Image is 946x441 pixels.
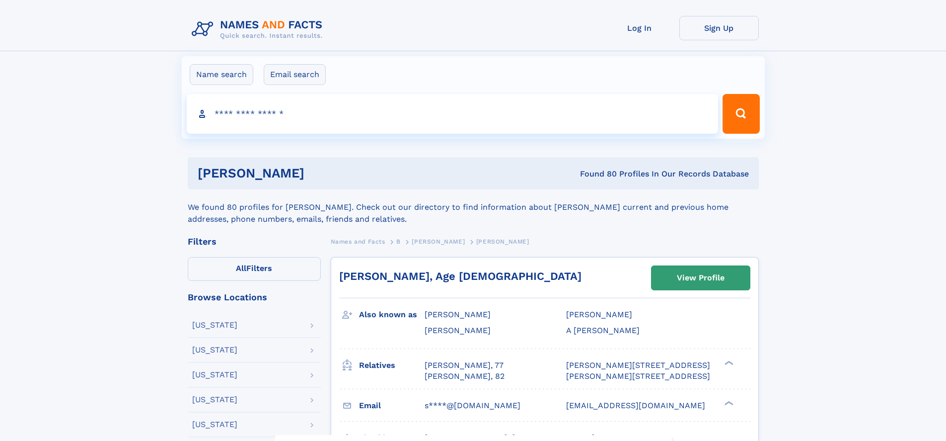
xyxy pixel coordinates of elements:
[192,321,237,329] div: [US_STATE]
[188,293,321,302] div: Browse Locations
[722,400,734,406] div: ❯
[425,310,491,319] span: [PERSON_NAME]
[679,16,759,40] a: Sign Up
[722,359,734,366] div: ❯
[264,64,326,85] label: Email search
[566,310,632,319] span: [PERSON_NAME]
[412,235,465,248] a: [PERSON_NAME]
[236,264,246,273] span: All
[396,238,401,245] span: B
[723,94,759,134] button: Search Button
[187,94,719,134] input: search input
[192,396,237,404] div: [US_STATE]
[192,371,237,379] div: [US_STATE]
[359,397,425,414] h3: Email
[192,421,237,429] div: [US_STATE]
[359,306,425,323] h3: Also known as
[339,270,582,282] a: [PERSON_NAME], Age [DEMOGRAPHIC_DATA]
[190,64,253,85] label: Name search
[566,326,640,335] span: A [PERSON_NAME]
[476,238,529,245] span: [PERSON_NAME]
[198,167,442,179] h1: [PERSON_NAME]
[652,266,750,290] a: View Profile
[396,235,401,248] a: B
[442,169,749,179] div: Found 80 Profiles In Our Records Database
[425,360,504,371] a: [PERSON_NAME], 77
[188,189,759,225] div: We found 80 profiles for [PERSON_NAME]. Check out our directory to find information about [PERSON...
[566,401,705,410] span: [EMAIL_ADDRESS][DOMAIN_NAME]
[677,266,725,289] div: View Profile
[600,16,679,40] a: Log In
[188,237,321,246] div: Filters
[566,371,710,382] a: [PERSON_NAME][STREET_ADDRESS]
[359,357,425,374] h3: Relatives
[425,371,505,382] a: [PERSON_NAME], 82
[188,16,331,43] img: Logo Names and Facts
[566,360,710,371] a: [PERSON_NAME][STREET_ADDRESS]
[331,235,385,248] a: Names and Facts
[425,326,491,335] span: [PERSON_NAME]
[192,346,237,354] div: [US_STATE]
[412,238,465,245] span: [PERSON_NAME]
[188,257,321,281] label: Filters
